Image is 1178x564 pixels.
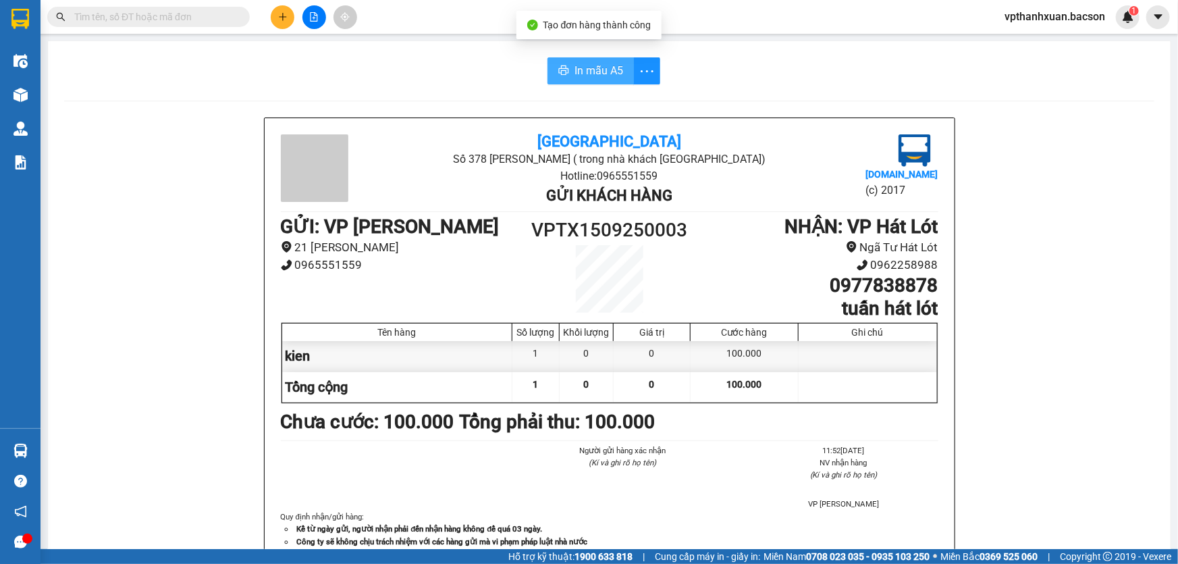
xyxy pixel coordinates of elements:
span: printer [558,65,569,78]
span: Cung cấp máy in - giấy in: [655,549,760,564]
span: Tạo đơn hàng thành công [543,20,651,30]
div: Cước hàng [694,327,794,338]
b: Tổng phải thu: 100.000 [460,411,655,433]
i: (Kí và ghi rõ họ tên) [589,458,656,467]
h1: VPTX1509250003 [527,215,692,245]
li: NV nhận hàng [749,457,938,469]
button: more [633,57,660,84]
img: logo-vxr [11,9,29,29]
div: 0 [614,341,691,371]
span: | [643,549,645,564]
strong: 0708 023 035 - 0935 103 250 [806,551,930,562]
div: kien [282,341,513,371]
span: more [634,63,660,80]
span: notification [14,505,27,518]
span: 100.000 [726,379,761,390]
span: Miền Bắc [940,549,1038,564]
span: phone [281,259,292,271]
img: solution-icon [14,155,28,170]
b: GỬI : VP [PERSON_NAME] [281,215,500,238]
span: plus [278,12,288,22]
span: environment [846,241,857,253]
span: caret-down [1152,11,1164,23]
li: Người gửi hàng xác nhận [529,444,717,457]
span: In mẫu A5 [574,62,623,79]
div: Giá trị [617,327,687,338]
img: warehouse-icon [14,54,28,68]
img: warehouse-icon [14,88,28,102]
strong: 0369 525 060 [980,551,1038,562]
span: ⚪️ [933,554,937,559]
li: 21 [PERSON_NAME] [281,238,527,257]
span: Hỗ trợ kỹ thuật: [508,549,633,564]
b: NHẬN : VP Hát Lót [785,215,938,238]
b: [DOMAIN_NAME] [865,169,938,180]
span: aim [340,12,350,22]
h1: tuấn hát lót [691,297,938,320]
span: 1 [1131,6,1136,16]
b: Chưa cước : 100.000 [281,411,454,433]
li: Số 378 [PERSON_NAME] ( trong nhà khách [GEOGRAPHIC_DATA]) [390,151,828,168]
strong: Kể từ ngày gửi, người nhận phải đến nhận hàng không để quá 03 ngày. [297,524,543,534]
h1: 0977838878 [691,274,938,297]
strong: Công ty sẽ không chịu trách nhiệm với các hàng gửi mà vi phạm pháp luật nhà nước [297,537,588,546]
b: Gửi khách hàng [546,187,672,204]
div: 0 [560,341,614,371]
div: Ghi chú [802,327,934,338]
span: Miền Nam [764,549,930,564]
button: aim [333,5,357,29]
button: printerIn mẫu A5 [547,57,634,84]
span: check-circle [527,20,538,30]
span: phone [857,259,868,271]
img: warehouse-icon [14,122,28,136]
img: icon-new-feature [1122,11,1134,23]
span: search [56,12,65,22]
li: Hotline: 0965551559 [390,168,828,184]
div: 1 [512,341,560,371]
li: 0962258988 [691,256,938,274]
strong: 1900 633 818 [574,551,633,562]
i: (Kí và ghi rõ họ tên) [810,470,878,480]
div: Khối lượng [563,327,610,338]
span: 1 [533,379,539,390]
b: [GEOGRAPHIC_DATA] [537,133,681,150]
span: question-circle [14,475,27,488]
div: Số lượng [516,327,556,338]
span: environment [281,241,292,253]
div: Tên hàng [286,327,509,338]
button: caret-down [1146,5,1170,29]
span: message [14,536,27,548]
strong: Khai thác nội dung, cân kiểm ( hàng giá trị cao) nhận theo thực tế hoá đơn ( nếu có). [297,549,587,559]
button: file-add [302,5,326,29]
img: warehouse-icon [14,444,28,458]
span: copyright [1103,552,1113,561]
span: Tổng cộng [286,379,348,395]
sup: 1 [1129,6,1139,16]
li: 0965551559 [281,256,527,274]
span: | [1048,549,1050,564]
span: 0 [584,379,589,390]
span: 0 [649,379,655,390]
li: Ngã Tư Hát Lót [691,238,938,257]
span: file-add [309,12,319,22]
button: plus [271,5,294,29]
img: logo.jpg [899,134,931,167]
li: VP [PERSON_NAME] [749,498,938,510]
li: (c) 2017 [865,182,938,199]
div: 100.000 [691,341,798,371]
input: Tìm tên, số ĐT hoặc mã đơn [74,9,234,24]
span: vpthanhxuan.bacson [994,8,1116,25]
li: 11:52[DATE] [749,444,938,457]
